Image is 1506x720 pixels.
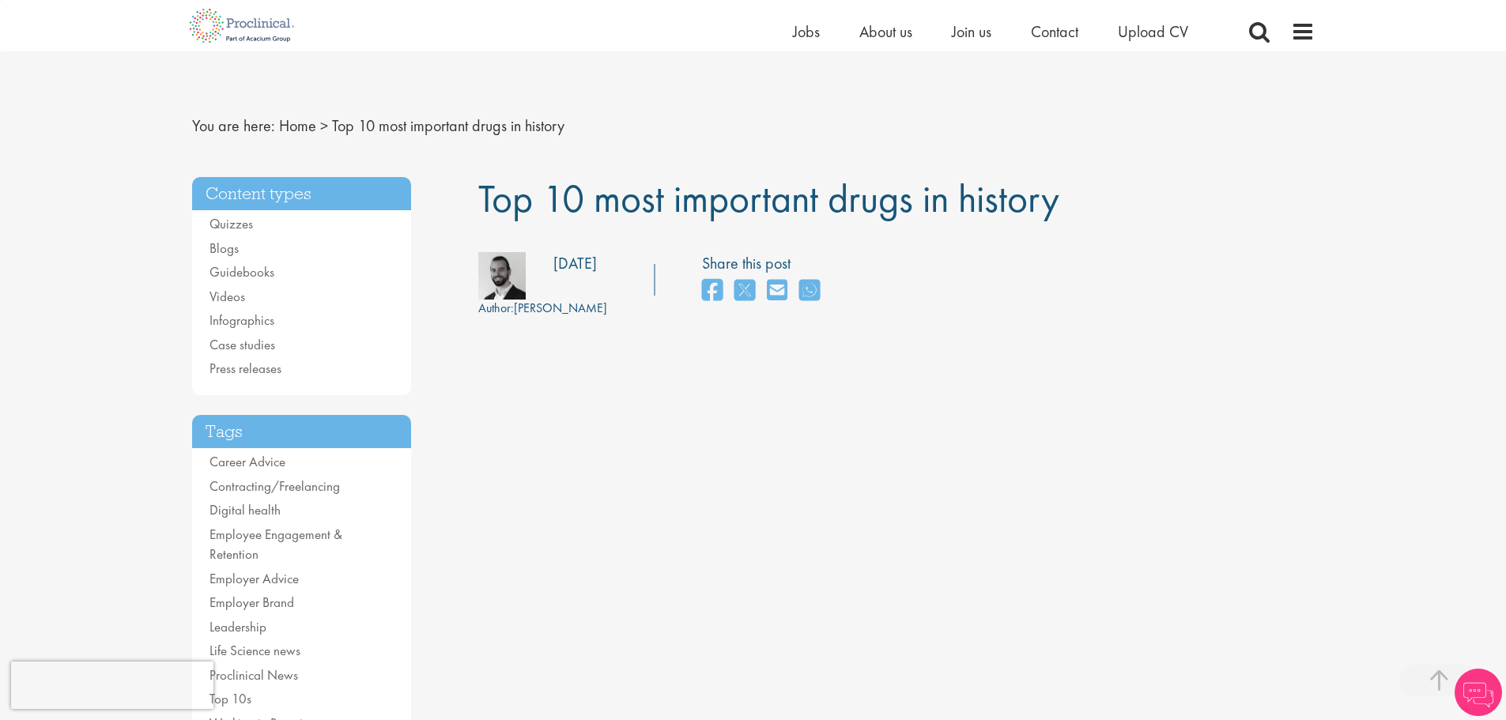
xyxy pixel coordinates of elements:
iframe: reCAPTCHA [11,662,213,709]
a: Career Advice [209,453,285,470]
a: Life Science news [209,642,300,659]
a: Join us [952,21,991,42]
a: Press releases [209,360,281,377]
h3: Content types [192,177,412,211]
a: Infographics [209,311,274,329]
a: Employer Brand [209,594,294,611]
a: Videos [209,288,245,305]
a: Blogs [209,239,239,257]
a: share on twitter [734,274,755,308]
span: > [320,115,328,136]
label: Share this post [702,252,828,275]
div: [DATE] [553,252,597,275]
span: Top 10 most important drugs in history [478,173,1059,224]
a: share on email [767,274,787,308]
h3: Tags [192,415,412,449]
a: Employee Engagement & Retention [209,526,342,564]
a: Employer Advice [209,570,299,587]
a: Contact [1031,21,1078,42]
span: Top 10 most important drugs in history [332,115,564,136]
a: Top 10s [209,690,251,707]
span: You are here: [192,115,275,136]
a: Contracting/Freelancing [209,477,340,495]
a: About us [859,21,912,42]
a: Quizzes [209,215,253,232]
a: Leadership [209,618,266,635]
a: Digital health [209,501,281,518]
a: breadcrumb link [279,115,316,136]
a: share on facebook [702,274,723,308]
a: Jobs [793,21,820,42]
a: share on whats app [799,274,820,308]
div: [PERSON_NAME] [478,300,607,318]
img: Chatbot [1455,669,1502,716]
iframe: Top 10 most important drugs in history [478,362,1111,710]
span: Author: [478,300,514,316]
a: Case studies [209,336,275,353]
a: Guidebooks [209,263,274,281]
a: Upload CV [1118,21,1188,42]
a: Proclinical News [209,666,298,684]
img: 76d2c18e-6ce3-4617-eefd-08d5a473185b [478,252,526,300]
